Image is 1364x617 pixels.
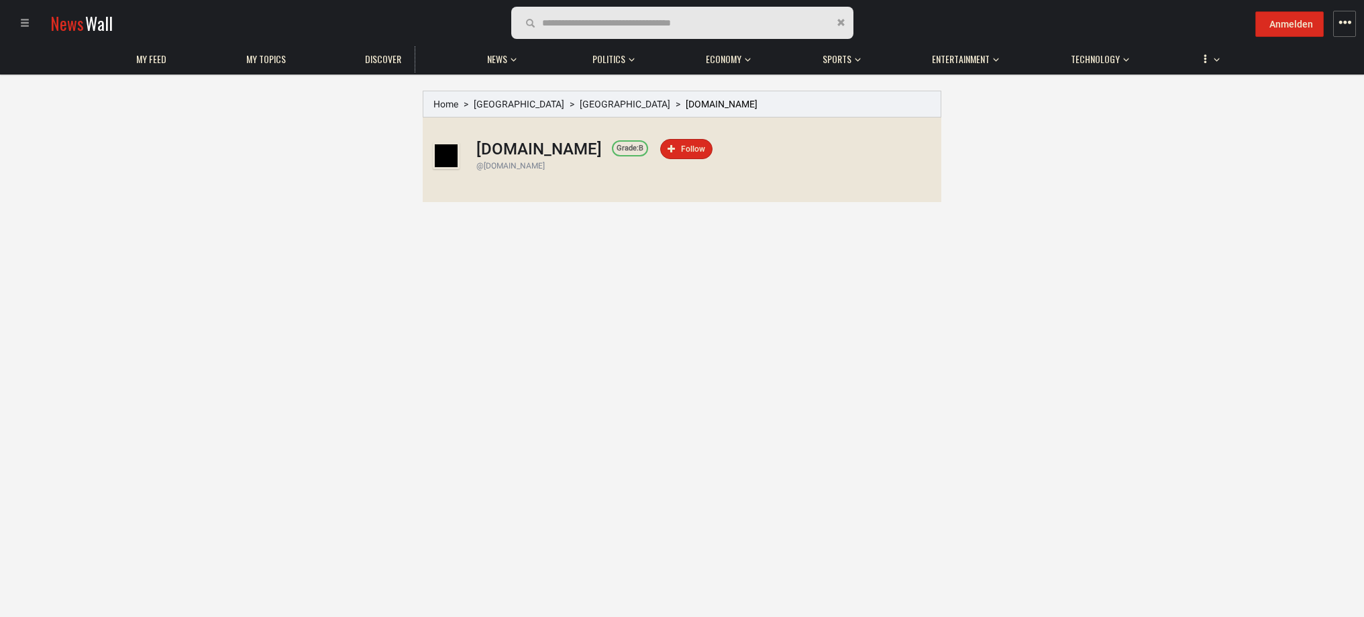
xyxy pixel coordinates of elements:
img: Profile picture of washingtonpost.com [433,142,460,169]
a: [DOMAIN_NAME] [476,147,602,156]
button: Technology [1064,40,1129,73]
a: Home [433,99,458,109]
a: Economy [699,46,748,73]
button: Anmelden [1255,11,1324,37]
span: News [50,11,84,36]
span: Economy [706,53,741,65]
button: Entertainment [925,40,999,73]
span: News [487,53,507,65]
a: [GEOGRAPHIC_DATA] [474,99,564,109]
a: NewsWall [50,11,113,36]
span: Grade: [617,144,639,152]
h1: [DOMAIN_NAME] [476,140,602,158]
span: Politics [592,53,625,65]
span: [DOMAIN_NAME] [686,99,757,109]
div: @[DOMAIN_NAME] [476,160,931,172]
span: Anmelden [1269,19,1313,30]
button: Sports [816,40,861,73]
span: Follow [681,144,705,154]
a: Politics [586,46,632,73]
button: Politics [586,40,635,73]
span: Wall [85,11,113,36]
a: Entertainment [925,46,996,73]
a: [GEOGRAPHIC_DATA] [580,99,670,109]
button: News [480,40,521,73]
div: B [617,143,643,154]
span: My topics [246,53,286,65]
button: Economy [699,40,751,73]
a: News [480,46,514,73]
a: Grade:B [612,140,648,156]
span: Sports [823,53,851,65]
span: Technology [1071,53,1120,65]
span: My Feed [136,53,166,65]
span: Entertainment [932,53,990,65]
span: Discover [365,53,401,65]
a: Sports [816,46,858,73]
a: Technology [1064,46,1126,73]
